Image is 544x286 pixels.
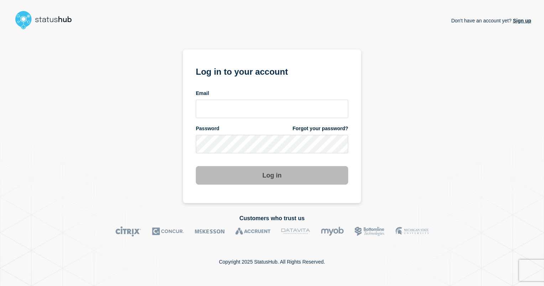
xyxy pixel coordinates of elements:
[235,226,271,237] img: Accruent logo
[196,64,348,78] h1: Log in to your account
[321,226,344,237] img: myob logo
[355,226,385,237] img: Bottomline logo
[13,9,80,31] img: StatusHub logo
[196,90,209,97] span: Email
[196,100,348,118] input: email input
[451,12,531,29] p: Don't have an account yet?
[196,125,219,132] span: Password
[196,166,348,185] button: Log in
[396,226,429,237] img: MSU logo
[152,226,184,237] img: Concur logo
[512,18,531,23] a: Sign up
[293,125,348,132] a: Forgot your password?
[195,226,225,237] img: McKesson logo
[115,226,141,237] img: Citrix logo
[219,259,325,265] p: Copyright 2025 StatusHub. All Rights Reserved.
[13,215,531,222] h2: Customers who trust us
[281,226,310,237] img: DataVita logo
[196,135,348,153] input: password input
